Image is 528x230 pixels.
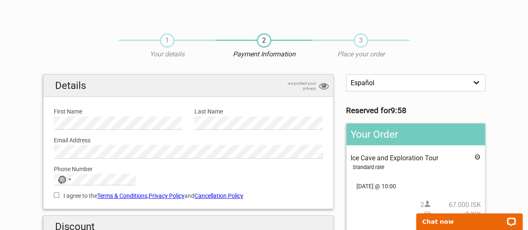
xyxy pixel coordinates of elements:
p: Your details [119,50,215,59]
label: Phone Number [54,164,323,174]
span: [DATE] @ 10:00 [351,182,480,191]
iframe: LiveChat chat widget [411,204,528,230]
p: Place your order [313,50,409,59]
span: 2 [257,33,271,48]
span: 2 person(s) [420,200,481,210]
strong: 9:58 [391,106,407,115]
p: Payment Information [215,50,312,59]
label: First Name [54,107,182,116]
label: I agree to the , and [54,191,323,200]
div: Standard rate [353,163,480,172]
span: 1 [160,33,174,48]
h2: Your Order [346,124,485,145]
label: Email Address [54,136,323,145]
a: Privacy Policy [149,192,184,199]
h2: Details [43,75,333,97]
span: 67.000 ISK [431,200,481,210]
h3: Reserved for [346,106,485,115]
span: we protect your privacy [274,81,316,91]
button: Selected country [54,174,75,185]
label: Last Name [195,107,323,116]
a: Cancellation Policy [195,192,243,199]
i: privacy protection [319,81,329,92]
span: 3 [354,33,368,48]
a: Terms & Conditions [97,192,147,199]
span: Ice Cave and Exploration Tour [351,154,438,162]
